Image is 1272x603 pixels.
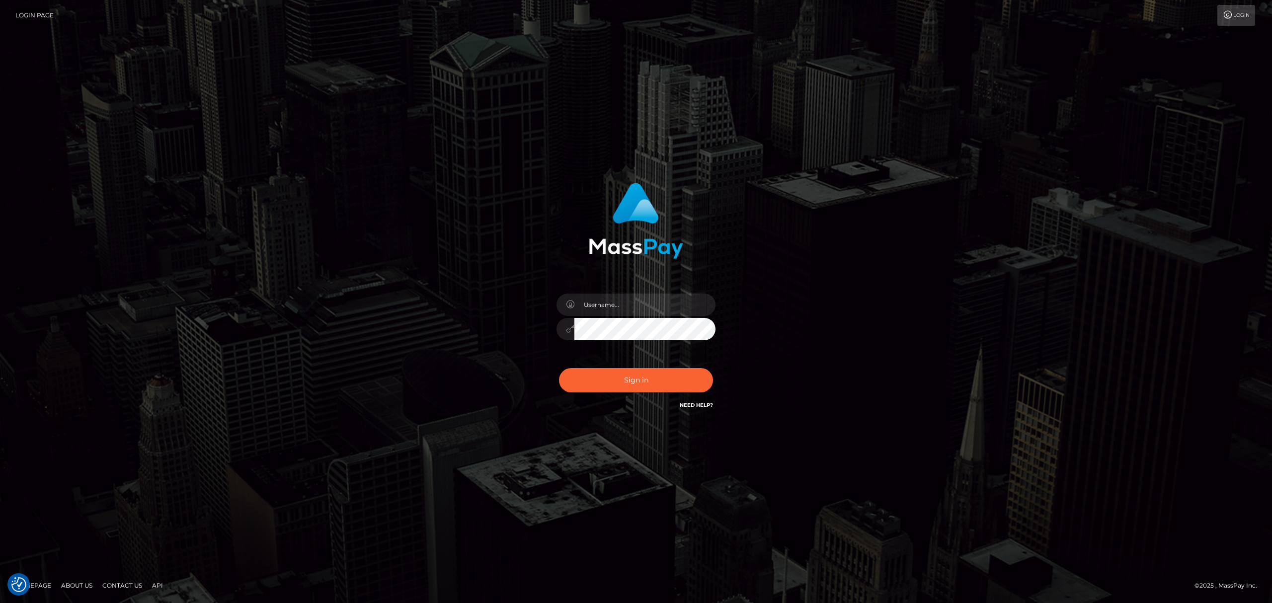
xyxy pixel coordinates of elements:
[559,368,713,392] button: Sign in
[1194,580,1265,591] div: © 2025 , MassPay Inc.
[574,294,715,316] input: Username...
[98,578,146,593] a: Contact Us
[57,578,96,593] a: About Us
[11,577,26,592] img: Revisit consent button
[11,578,55,593] a: Homepage
[11,577,26,592] button: Consent Preferences
[1217,5,1255,26] a: Login
[148,578,167,593] a: API
[589,183,683,259] img: MassPay Login
[15,5,54,26] a: Login Page
[680,402,713,408] a: Need Help?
